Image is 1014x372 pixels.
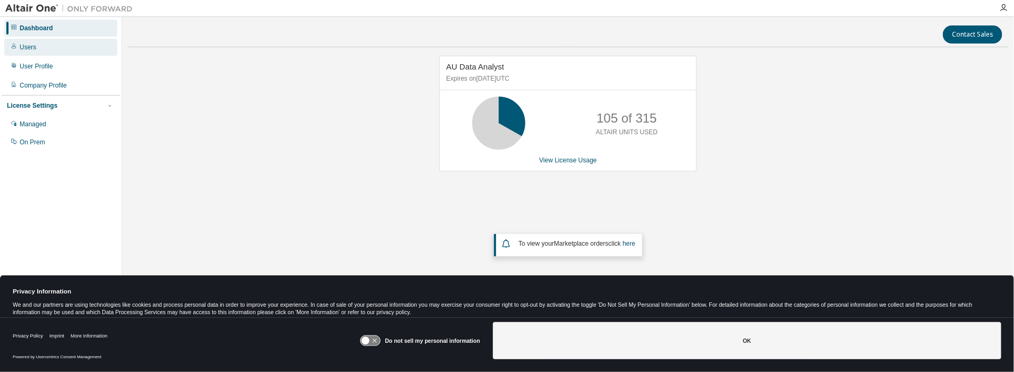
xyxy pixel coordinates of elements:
[20,62,53,71] div: User Profile
[539,157,597,164] a: View License Usage
[518,240,635,247] span: To view your click
[7,101,57,110] div: License Settings
[943,25,1002,44] button: Contact Sales
[5,3,138,14] img: Altair One
[20,81,67,90] div: Company Profile
[596,128,657,137] p: ALTAIR UNITS USED
[20,43,36,51] div: Users
[622,240,635,247] a: here
[20,120,46,128] div: Managed
[446,62,504,71] span: AU Data Analyst
[20,24,53,32] div: Dashboard
[20,138,45,146] div: On Prem
[446,74,687,83] p: Expires on [DATE] UTC
[597,109,657,127] p: 105 of 315
[554,240,609,247] em: Marketplace orders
